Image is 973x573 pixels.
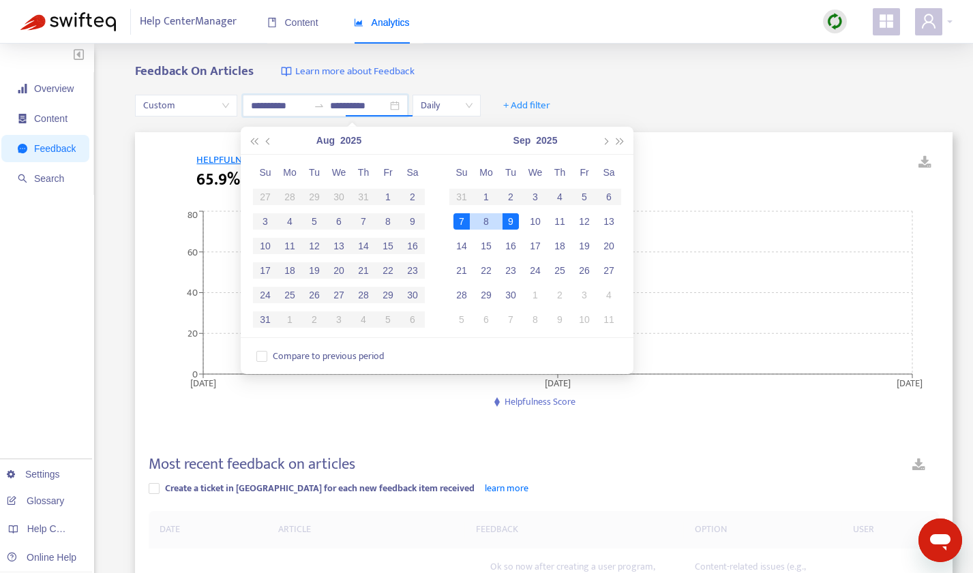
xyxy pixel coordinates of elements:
iframe: メッセージングウィンドウの起動ボタン、進行中の会話 [918,518,962,562]
div: 14 [453,238,470,254]
span: Search [34,173,64,184]
td: 2025-10-11 [597,307,621,332]
td: 2025-09-18 [548,234,572,258]
div: 8 [527,311,543,328]
td: 2025-09-20 [597,234,621,258]
td: 2025-09-14 [449,234,474,258]
td: 2025-10-03 [572,283,597,307]
span: search [18,174,27,183]
img: image-link [281,66,292,77]
div: 19 [576,238,593,254]
tspan: 80 [188,207,198,223]
span: Help Centers [27,523,83,534]
span: message [18,144,27,153]
span: Content [267,17,318,28]
th: Sa [597,160,621,185]
div: 11 [552,213,568,230]
img: Swifteq [20,12,116,31]
h4: Most recent feedback on articles [149,455,355,474]
span: Feedback [34,143,76,154]
th: We [327,160,351,185]
td: 2025-10-06 [474,307,498,332]
th: Su [253,160,278,185]
div: 9 [552,311,568,328]
tspan: 40 [187,285,198,300]
button: 2025 [536,127,557,154]
div: 24 [527,262,543,279]
div: 17 [527,238,543,254]
td: 2025-09-26 [572,258,597,283]
td: 2025-09-24 [523,258,548,283]
span: Learn more about Feedback [295,64,415,80]
th: Su [449,160,474,185]
div: 1 [527,287,543,303]
td: 2025-09-21 [449,258,474,283]
div: 18 [552,238,568,254]
a: Glossary [7,495,64,506]
div: 9 [503,213,519,230]
div: 28 [453,287,470,303]
div: 7 [503,311,519,328]
td: 2025-09-29 [474,283,498,307]
span: Content [34,113,68,124]
div: 4 [601,287,617,303]
tspan: [DATE] [897,375,923,390]
div: 7 [453,213,470,230]
th: Fr [376,160,400,185]
td: 2025-09-15 [474,234,498,258]
th: Tu [498,160,523,185]
td: 2025-10-08 [523,307,548,332]
span: container [18,114,27,123]
div: 25 [552,262,568,279]
span: swap-right [314,100,325,111]
tspan: [DATE] [545,375,571,390]
span: HELPFULNESS SCORE [196,151,289,168]
div: 20 [601,238,617,254]
td: 2025-10-07 [498,307,523,332]
div: 10 [576,311,593,328]
span: to [314,100,325,111]
th: Th [548,160,572,185]
span: Daily [421,95,473,116]
button: + Add filter [493,95,560,117]
td: 2025-10-04 [597,283,621,307]
div: 30 [503,287,519,303]
div: 2 [552,287,568,303]
td: 2025-10-10 [572,307,597,332]
td: 2025-10-05 [449,307,474,332]
div: 11 [601,311,617,328]
div: 23 [503,262,519,279]
b: Feedback On Articles [135,61,254,82]
span: + Add filter [503,97,550,114]
td: 2025-10-01 [523,283,548,307]
tspan: [DATE] [190,375,216,390]
span: Overview [34,83,74,94]
th: Tu [302,160,327,185]
div: 29 [478,287,494,303]
div: 21 [453,262,470,279]
td: 2025-09-16 [498,234,523,258]
td: 2025-09-12 [572,209,597,234]
th: Th [351,160,376,185]
span: area-chart [354,18,363,27]
img: sync.dc5367851b00ba804db3.png [826,13,843,30]
button: 2025 [340,127,361,154]
th: Fr [572,160,597,185]
a: learn more [485,480,528,496]
div: 5 [453,311,470,328]
div: 8 [478,213,494,230]
span: 65.9% [196,168,240,192]
td: 2025-09-13 [597,209,621,234]
td: 2025-09-25 [548,258,572,283]
span: Compare to previous period [267,349,390,364]
button: Sep [513,127,531,154]
th: Sa [400,160,425,185]
td: 2025-09-27 [597,258,621,283]
tspan: 0 [192,366,198,382]
td: 2025-09-10 [523,209,548,234]
span: book [267,18,277,27]
tspan: 20 [188,326,198,341]
button: Aug [316,127,335,154]
td: 2025-09-30 [498,283,523,307]
div: 3 [576,287,593,303]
